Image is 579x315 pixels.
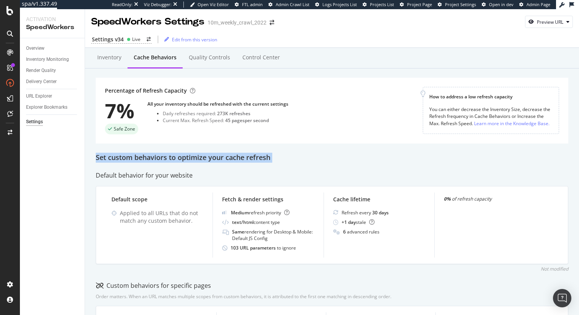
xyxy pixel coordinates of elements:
div: Inventory [97,54,121,61]
b: text/html [232,219,254,225]
a: Render Quality [26,67,79,75]
div: Fetch & render settings [222,196,314,203]
div: Live [132,36,141,42]
div: Render Quality [26,67,56,75]
div: SpeedWorkers Settings [91,15,204,28]
div: Cache lifetime [333,196,425,203]
span: Safe Zone [114,127,135,131]
a: URL Explorer [26,92,79,100]
div: Delivery Center [26,78,57,86]
div: Refresh every [342,209,389,216]
div: Settings v34 [92,36,124,43]
div: 7% [105,101,138,121]
b: 30 days [372,209,389,216]
b: 6 [343,228,346,235]
span: Project Page [407,2,432,7]
img: j32suk7ufU7viAAAAAElFTkSuQmCC [222,211,227,214]
div: arrow-right-arrow-left [147,37,151,42]
div: Inventory Monitoring [26,55,69,64]
div: All your inventory should be refreshed with the current settings [147,101,288,107]
b: 103 URL parameters [231,245,277,251]
div: Preview URL [537,19,563,25]
div: Order matters. When an URL matches multiple scopes from custom behaviors, it is attributed to the... [96,293,391,300]
a: Open in dev [482,2,514,8]
div: to ignore [231,245,296,251]
div: Applied to all URLs that do not match any custom behavior. [120,209,203,225]
div: ReadOnly: [112,2,132,8]
div: rendering for Desktop & Mobile: Default JS Config [232,228,314,242]
div: refresh priority [231,209,289,216]
div: Settings [26,118,43,126]
div: Explorer Bookmarks [26,103,67,111]
div: success label [105,124,138,134]
div: How to address a low refresh capacity [429,93,553,100]
div: Activation [26,15,79,23]
div: Set custom behaviors to optimize your cache refresh [96,153,568,163]
span: Projects List [370,2,394,7]
a: Settings [26,118,79,126]
span: Admin Crawl List [276,2,309,7]
div: Open Intercom Messenger [553,289,571,307]
div: 45 pages per second [225,117,269,124]
div: 273K refreshes [217,110,250,117]
div: Viz Debugger: [144,2,172,8]
div: 10m_weekly_crawl_2022 [208,19,267,26]
a: Open Viz Editor [190,2,229,8]
div: content type [232,219,280,225]
div: Percentage of Refresh Capacity [105,87,195,95]
div: You can either decrease the Inventory Size, decrease the Refresh frequency in Cache Behaviors or ... [429,106,553,127]
b: + 1 day [342,219,356,225]
div: Daily refreshes required: [163,110,288,117]
span: Admin Page [527,2,550,7]
div: arrow-right-arrow-left [270,20,274,25]
div: stale [342,219,375,225]
div: Default scope [111,196,203,203]
div: Overview [26,44,44,52]
div: Current Max. Refresh Speed: [163,117,288,124]
span: FTL admin [242,2,263,7]
span: Logs Projects List [322,2,357,7]
a: Overview [26,44,79,52]
b: Same [232,228,244,235]
div: Not modified [541,266,568,272]
div: Default behavior for your website [96,171,568,180]
a: FTL admin [235,2,263,8]
a: Learn more in the Knowledge Base. [474,119,550,127]
div: Quality Controls [189,54,230,61]
a: Delivery Center [26,78,79,86]
a: Inventory Monitoring [26,55,79,64]
div: Custom behaviors for specific pages [96,281,211,290]
a: Project Page [400,2,432,8]
button: Edit from this version [161,33,217,46]
div: Control Center [242,54,280,61]
span: Project Settings [445,2,476,7]
a: Admin Crawl List [268,2,309,8]
a: Projects List [363,2,394,8]
b: Medium [231,209,249,216]
a: Admin Page [519,2,550,8]
span: Open Viz Editor [198,2,229,7]
div: advanced rules [343,228,379,235]
div: SpeedWorkers [26,23,79,32]
button: Preview URL [525,16,573,28]
div: Cache behaviors [134,54,177,61]
a: Logs Projects List [315,2,357,8]
div: of refresh capacity [444,196,536,202]
a: Project Settings [438,2,476,8]
span: Open in dev [489,2,514,7]
a: Explorer Bookmarks [26,103,79,111]
div: Edit from this version [172,36,217,43]
div: URL Explorer [26,92,52,100]
strong: 0% [444,196,451,202]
